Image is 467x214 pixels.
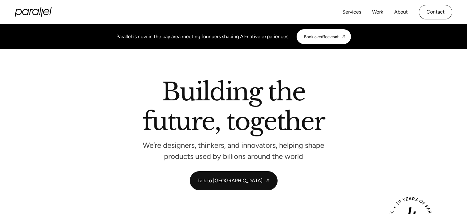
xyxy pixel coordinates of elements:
[372,8,383,17] a: Work
[342,8,361,17] a: Services
[142,143,326,159] p: We’re designers, thinkers, and innovators, helping shape products used by billions around the world
[394,8,408,17] a: About
[297,29,351,44] a: Book a coffee chat
[142,80,325,136] h2: Building the future, together
[341,34,346,39] img: CTA arrow image
[419,5,452,19] a: Contact
[15,7,52,17] a: home
[304,34,339,39] div: Book a coffee chat
[116,33,289,40] div: Parallel is now in the bay area meeting founders shaping AI-native experiences.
